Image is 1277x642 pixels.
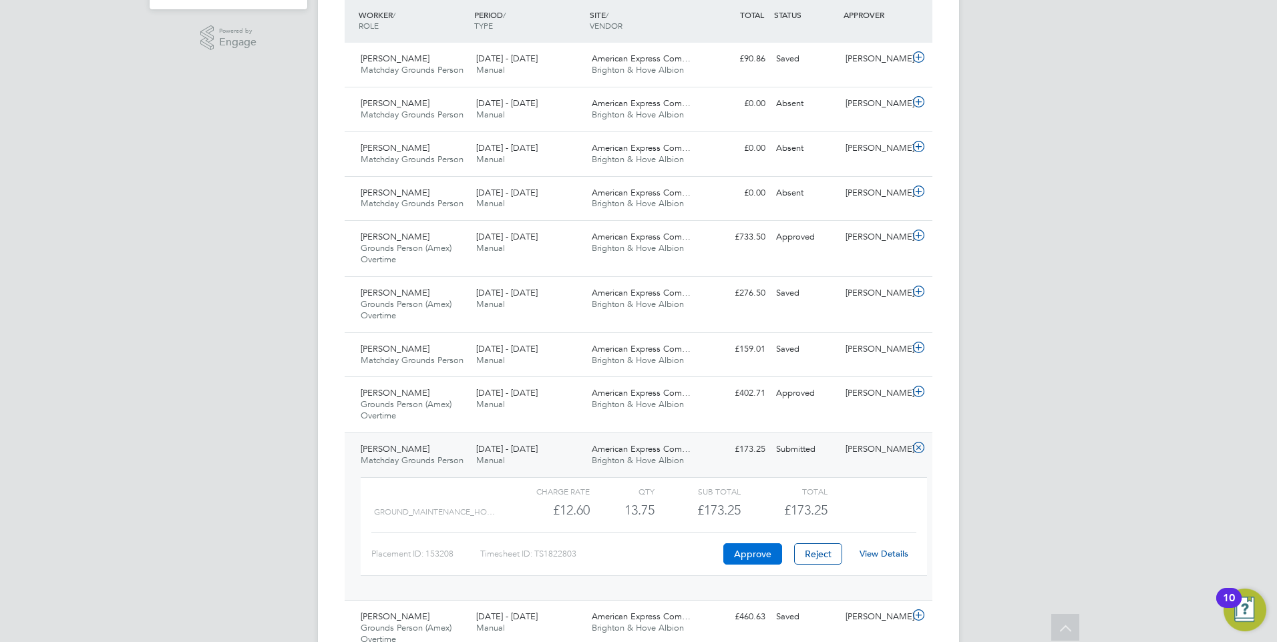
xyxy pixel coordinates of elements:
span: Brighton & Hove Albion [592,242,684,254]
span: American Express Com… [592,187,691,198]
div: £402.71 [701,382,771,404]
div: £90.86 [701,48,771,70]
div: SITE [586,3,702,37]
span: [DATE] - [DATE] [476,287,538,298]
a: View Details [860,548,908,559]
div: Absent [771,137,840,159]
span: [DATE] - [DATE] [476,387,538,398]
div: £173.25 [701,438,771,460]
span: American Express Com… [592,387,691,398]
div: [PERSON_NAME] [840,182,910,204]
span: [PERSON_NAME] [361,611,429,622]
span: Matchday Grounds Person [361,64,464,75]
span: £173.25 [784,502,828,518]
span: Manual [476,109,505,120]
div: £733.50 [701,226,771,248]
div: Saved [771,606,840,628]
div: Charge rate [504,483,590,499]
div: WORKER [355,3,471,37]
span: American Express Com… [592,97,691,109]
span: Grounds Person (Amex) Overtime [361,298,451,321]
div: [PERSON_NAME] [840,48,910,70]
button: Open Resource Center, 10 new notifications [1224,589,1266,631]
span: Matchday Grounds Person [361,198,464,209]
span: [PERSON_NAME] [361,142,429,153]
span: [PERSON_NAME] [361,443,429,454]
span: [DATE] - [DATE] [476,611,538,622]
span: Brighton & Hove Albion [592,109,684,120]
span: Manual [476,64,505,75]
span: Matchday Grounds Person [361,109,464,120]
span: / [503,9,506,20]
span: ROLE [359,20,379,31]
div: [PERSON_NAME] [840,338,910,360]
span: Manual [476,398,505,410]
div: Approved [771,226,840,248]
div: [PERSON_NAME] [840,226,910,248]
div: £0.00 [701,137,771,159]
div: Saved [771,48,840,70]
span: Engage [219,37,256,48]
span: American Express Com… [592,53,691,64]
div: £12.60 [504,499,590,521]
span: Grounds Person (Amex) Overtime [361,398,451,421]
span: Brighton & Hove Albion [592,454,684,466]
div: PERIOD [471,3,586,37]
span: Matchday Grounds Person [361,354,464,366]
div: [PERSON_NAME] [840,93,910,115]
span: Grounds Person (Amex) Overtime [361,242,451,265]
div: Timesheet ID: TS1822803 [480,543,720,565]
span: [PERSON_NAME] [361,287,429,298]
span: Manual [476,454,505,466]
span: Manual [476,298,505,310]
span: Matchday Grounds Person [361,454,464,466]
span: [PERSON_NAME] [361,187,429,198]
span: Brighton & Hove Albion [592,398,684,410]
div: [PERSON_NAME] [840,282,910,304]
span: [DATE] - [DATE] [476,231,538,242]
div: £0.00 [701,182,771,204]
span: Brighton & Hove Albion [592,153,684,165]
span: American Express Com… [592,231,691,242]
div: £159.01 [701,338,771,360]
span: Brighton & Hove Albion [592,622,684,633]
span: Manual [476,354,505,366]
span: [DATE] - [DATE] [476,53,538,64]
div: [PERSON_NAME] [840,137,910,159]
div: 13.75 [590,499,655,521]
button: Reject [794,543,842,565]
span: Brighton & Hove Albion [592,198,684,209]
a: Powered byEngage [200,25,257,51]
span: VENDOR [590,20,622,31]
button: Approve [723,543,782,565]
div: Submitted [771,438,840,460]
div: Sub Total [655,483,741,499]
span: Manual [476,622,505,633]
span: American Express Com… [592,142,691,153]
span: [DATE] - [DATE] [476,97,538,109]
span: [DATE] - [DATE] [476,443,538,454]
div: STATUS [771,3,840,27]
span: [PERSON_NAME] [361,231,429,242]
span: American Express Com… [592,343,691,354]
span: / [606,9,608,20]
span: Manual [476,198,505,209]
span: Matchday Grounds Person [361,153,464,165]
span: Manual [476,153,505,165]
span: [DATE] - [DATE] [476,343,538,354]
span: [DATE] - [DATE] [476,187,538,198]
span: [PERSON_NAME] [361,343,429,354]
div: Placement ID: 153208 [371,543,480,565]
span: Brighton & Hove Albion [592,64,684,75]
span: [PERSON_NAME] [361,97,429,109]
div: Total [741,483,827,499]
div: 10 [1223,598,1235,615]
div: [PERSON_NAME] [840,438,910,460]
div: [PERSON_NAME] [840,606,910,628]
span: TOTAL [740,9,764,20]
span: Brighton & Hove Albion [592,354,684,366]
span: [PERSON_NAME] [361,53,429,64]
div: Saved [771,338,840,360]
span: Powered by [219,25,256,37]
span: American Express Com… [592,443,691,454]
